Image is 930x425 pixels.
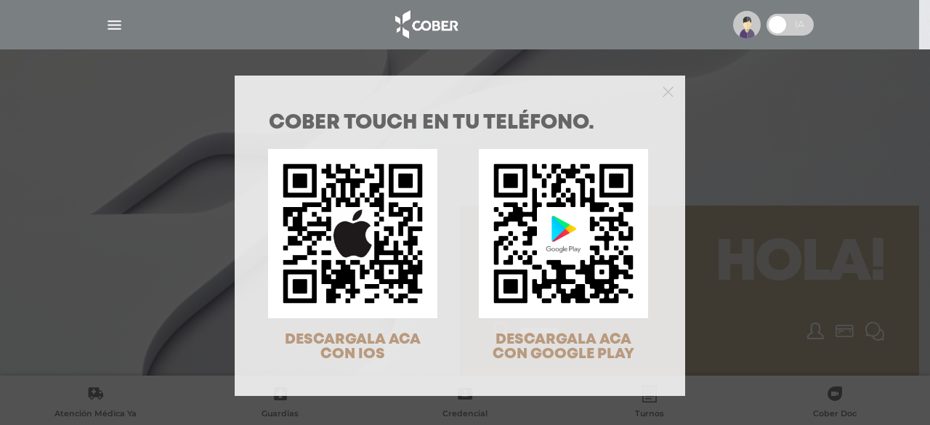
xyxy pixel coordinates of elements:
[493,333,634,361] span: DESCARGALA ACA CON GOOGLE PLAY
[285,333,421,361] span: DESCARGALA ACA CON IOS
[663,84,674,97] button: Close
[479,149,648,318] img: qr-code
[269,113,651,134] h1: COBER TOUCH en tu teléfono.
[268,149,437,318] img: qr-code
